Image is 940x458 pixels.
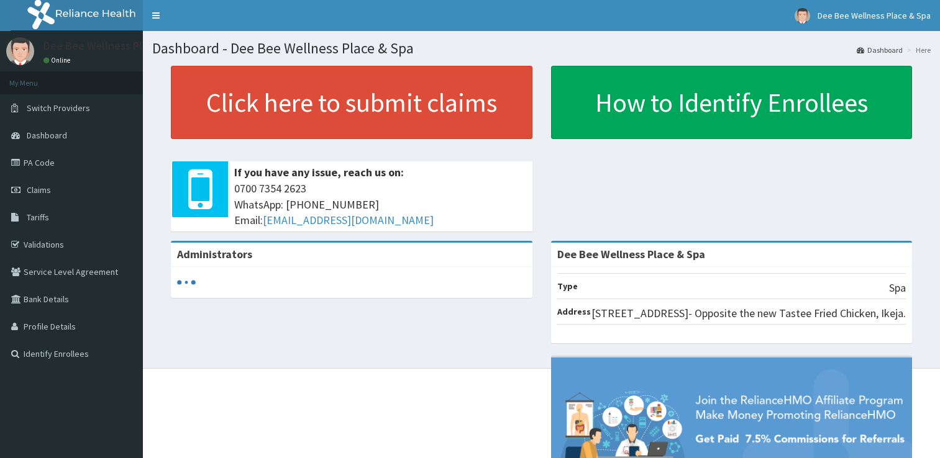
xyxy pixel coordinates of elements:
a: [EMAIL_ADDRESS][DOMAIN_NAME] [263,213,434,227]
strong: Dee Bee Wellness Place & Spa [557,247,705,261]
h1: Dashboard - Dee Bee Wellness Place & Spa [152,40,931,56]
span: Tariffs [27,212,49,223]
span: Dee Bee Wellness Place & Spa [818,10,931,21]
p: [STREET_ADDRESS]- Opposite the new Tastee Fried Chicken, Ikeja. [591,305,906,321]
img: User Image [795,8,810,24]
p: Spa [889,280,906,296]
p: Dee Bee Wellness Place & Spa [43,40,190,52]
a: How to Identify Enrollees [551,66,913,139]
b: Administrators [177,247,252,261]
b: If you have any issue, reach us on: [234,165,404,179]
a: Online [43,56,73,65]
span: Claims [27,184,51,195]
b: Address [557,306,591,317]
a: Dashboard [857,45,903,55]
span: Switch Providers [27,102,90,114]
img: User Image [6,37,34,65]
li: Here [904,45,931,55]
a: Click here to submit claims [171,66,532,139]
svg: audio-loading [177,273,196,292]
span: 0700 7354 2623 WhatsApp: [PHONE_NUMBER] Email: [234,181,526,228]
b: Type [557,281,578,292]
span: Dashboard [27,130,67,141]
